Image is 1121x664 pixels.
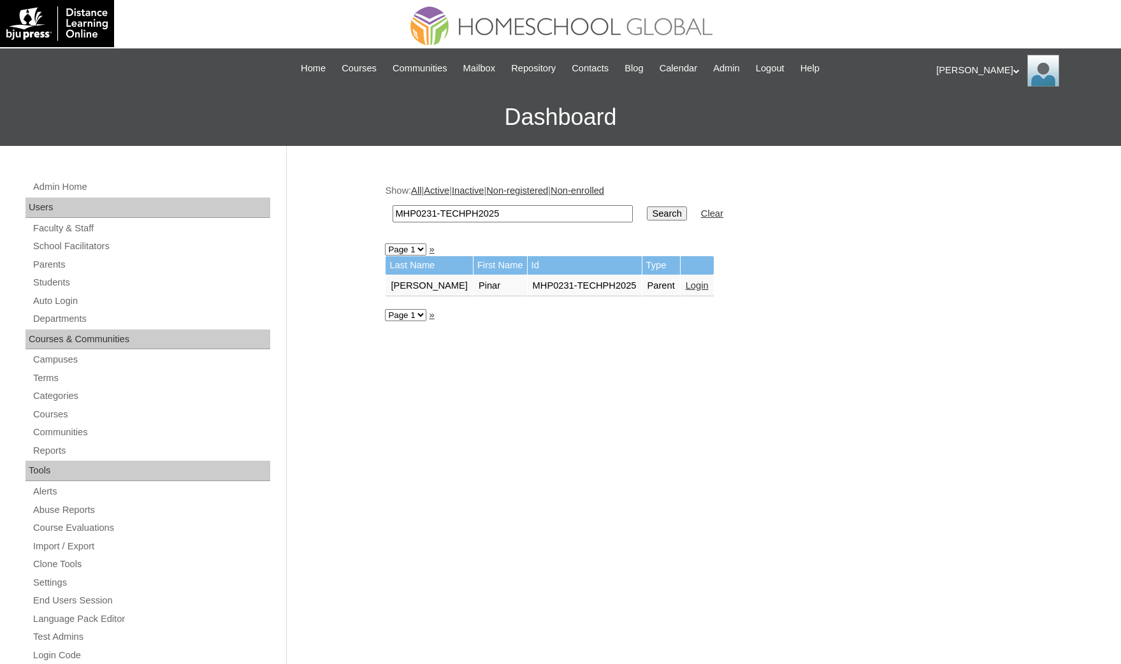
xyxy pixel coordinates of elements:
span: Home [301,61,326,76]
a: Campuses [32,352,270,368]
a: Categories [32,388,270,404]
a: Login Code [32,647,270,663]
a: Import / Export [32,538,270,554]
a: Active [424,185,449,196]
a: Communities [32,424,270,440]
a: Course Evaluations [32,520,270,536]
a: Inactive [452,185,484,196]
span: Mailbox [463,61,496,76]
div: Courses & Communities [25,329,270,350]
span: Courses [342,61,377,76]
span: Help [800,61,820,76]
a: » [429,310,434,320]
a: Test Admins [32,629,270,645]
a: Help [794,61,826,76]
a: Courses [335,61,383,76]
h3: Dashboard [6,89,1115,146]
div: [PERSON_NAME] [936,55,1108,87]
a: Login [686,280,709,291]
a: Auto Login [32,293,270,309]
a: Admin [707,61,746,76]
span: Admin [713,61,740,76]
a: » [429,244,434,254]
a: Logout [749,61,791,76]
a: Mailbox [457,61,502,76]
div: Show: | | | | [385,184,1016,229]
a: Alerts [32,484,270,500]
a: Terms [32,370,270,386]
td: Type [642,256,680,275]
img: Ariane Ebuen [1027,55,1059,87]
a: Abuse Reports [32,502,270,518]
span: Contacts [572,61,609,76]
a: Calendar [653,61,704,76]
a: Non-registered [486,185,548,196]
a: Settings [32,575,270,591]
a: Contacts [565,61,615,76]
a: Courses [32,407,270,422]
td: Id [528,256,642,275]
a: End Users Session [32,593,270,609]
span: Repository [511,61,556,76]
a: Repository [505,61,562,76]
span: Blog [625,61,643,76]
span: Communities [393,61,447,76]
img: logo-white.png [6,6,108,41]
a: Communities [386,61,454,76]
td: [PERSON_NAME] [386,275,473,297]
td: MHP0231-TECHPH2025 [528,275,642,297]
td: Pinar [474,275,527,297]
td: Parent [642,275,680,297]
a: Blog [618,61,649,76]
td: Last Name [386,256,473,275]
div: Tools [25,461,270,481]
a: Admin Home [32,179,270,195]
td: First Name [474,256,527,275]
span: Calendar [660,61,697,76]
span: Logout [756,61,785,76]
a: Parents [32,257,270,273]
a: Language Pack Editor [32,611,270,627]
a: Students [32,275,270,291]
a: Clone Tools [32,556,270,572]
div: Users [25,198,270,218]
a: Reports [32,443,270,459]
input: Search [393,205,633,222]
input: Search [647,206,686,220]
a: Faculty & Staff [32,220,270,236]
a: Clear [701,208,723,219]
a: School Facilitators [32,238,270,254]
a: Home [294,61,332,76]
a: All [411,185,421,196]
a: Non-enrolled [551,185,604,196]
a: Departments [32,311,270,327]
